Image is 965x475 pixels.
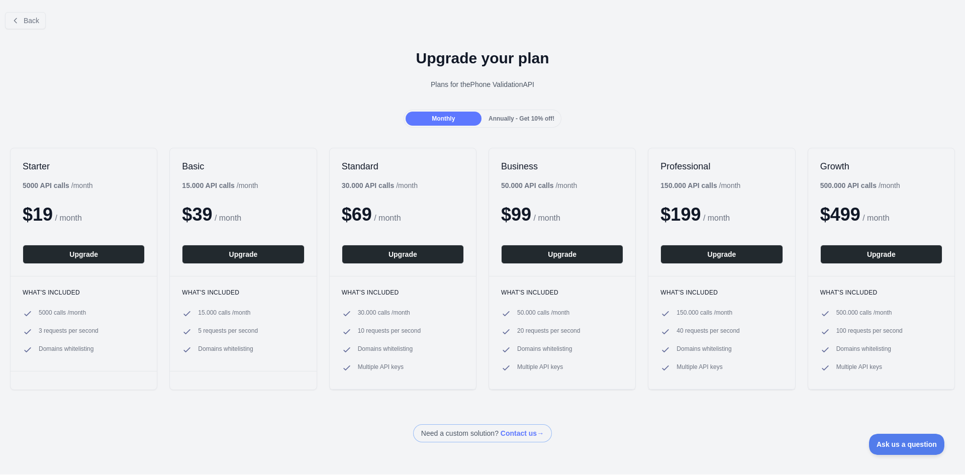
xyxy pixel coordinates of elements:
[342,180,418,191] div: / month
[501,160,623,172] h2: Business
[342,160,464,172] h2: Standard
[660,160,783,172] h2: Professional
[501,180,577,191] div: / month
[501,181,554,189] b: 50.000 API calls
[342,181,395,189] b: 30.000 API calls
[501,204,531,225] span: $ 99
[660,180,740,191] div: / month
[660,204,701,225] span: $ 199
[869,434,945,455] iframe: Toggle Customer Support
[660,181,717,189] b: 150.000 API calls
